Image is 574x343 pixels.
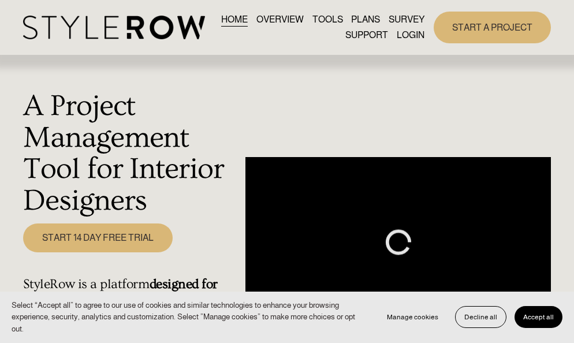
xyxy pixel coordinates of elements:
[23,91,240,217] h1: A Project Management Tool for Interior Designers
[378,306,447,328] button: Manage cookies
[389,12,424,27] a: SURVEY
[256,12,304,27] a: OVERVIEW
[464,313,497,321] span: Decline all
[397,28,424,43] a: LOGIN
[23,223,173,252] a: START 14 DAY FREE TRIAL
[23,277,240,323] h4: StyleRow is a platform , with maximum flexibility and organization.
[345,28,388,42] span: SUPPORT
[345,28,388,43] a: folder dropdown
[455,306,506,328] button: Decline all
[387,313,438,321] span: Manage cookies
[515,306,562,328] button: Accept all
[434,12,551,43] a: START A PROJECT
[23,16,205,39] img: StyleRow
[351,12,380,27] a: PLANS
[12,300,367,335] p: Select “Accept all” to agree to our use of cookies and similar technologies to enhance your brows...
[312,12,343,27] a: TOOLS
[221,12,248,27] a: HOME
[523,313,554,321] span: Accept all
